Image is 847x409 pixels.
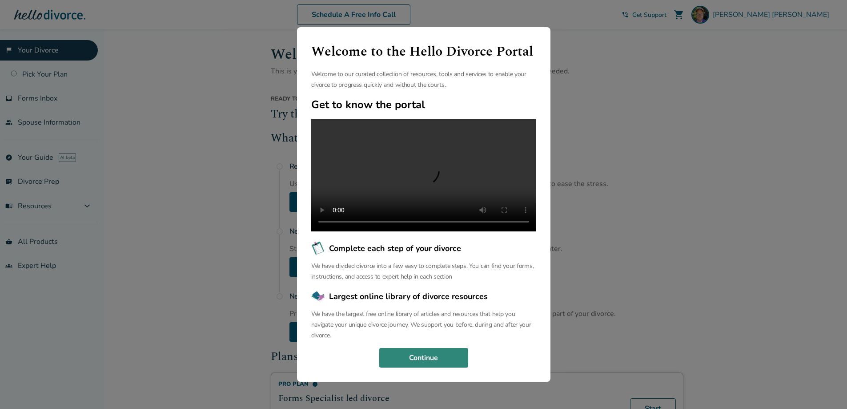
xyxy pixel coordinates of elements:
img: Complete each step of your divorce [311,241,325,255]
h2: Get to know the portal [311,97,536,112]
img: Largest online library of divorce resources [311,289,325,304]
span: Complete each step of your divorce [329,243,461,254]
p: We have divided divorce into a few easy to complete steps. You can find your forms, instructions,... [311,261,536,282]
iframe: Chat Widget [803,366,847,409]
button: Continue [379,348,468,368]
p: We have the largest free online library of articles and resources that help you navigate your uni... [311,309,536,341]
p: Welcome to our curated collection of resources, tools and services to enable your divorce to prog... [311,69,536,90]
span: Largest online library of divorce resources [329,291,488,302]
h1: Welcome to the Hello Divorce Portal [311,41,536,62]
